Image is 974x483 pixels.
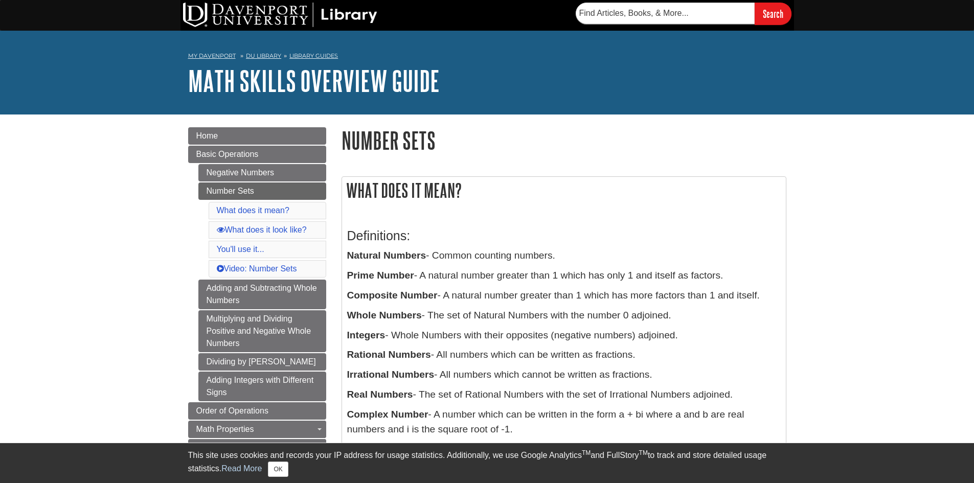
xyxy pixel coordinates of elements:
[347,328,781,343] p: - Whole Numbers with their opposites (negative numbers) adjoined.
[221,464,262,473] a: Read More
[188,52,236,60] a: My Davenport
[347,389,413,400] b: Real Numbers
[289,52,338,59] a: Library Guides
[347,409,428,420] b: Complex Number
[347,250,426,261] b: Natural Numbers
[347,348,781,362] p: - All numbers which can be written as fractions.
[196,150,259,158] span: Basic Operations
[217,225,307,234] a: What does it look like?
[188,49,786,65] nav: breadcrumb
[347,248,781,263] p: - Common counting numbers.
[188,146,326,163] a: Basic Operations
[347,310,422,320] b: Whole Numbers
[347,330,386,340] b: Integers
[217,206,289,215] a: What does it mean?
[198,310,326,352] a: Multiplying and Dividing Positive and Negative Whole Numbers
[347,349,431,360] b: Rational Numbers
[198,182,326,200] a: Number Sets
[188,65,440,97] a: Math Skills Overview Guide
[188,449,786,477] div: This site uses cookies and records your IP address for usage statistics. Additionally, we use Goo...
[217,264,297,273] a: Video: Number Sets
[268,462,288,477] button: Close
[196,425,254,433] span: Math Properties
[183,3,377,27] img: DU Library
[639,449,648,456] sup: TM
[347,367,781,382] p: - All numbers which cannot be written as fractions.
[198,164,326,181] a: Negative Numbers
[347,228,781,243] h3: Definitions:
[347,270,414,281] b: Prime Number
[342,177,786,204] h2: What does it mean?
[582,449,591,456] sup: TM
[188,421,326,438] a: Math Properties
[196,406,268,415] span: Order of Operations
[198,353,326,371] a: Dividing by [PERSON_NAME]
[188,402,326,420] a: Order of Operations
[347,268,781,283] p: - A natural number greater than 1 which has only 1 and itself as factors.
[217,245,264,254] a: You'll use it...
[196,131,218,140] span: Home
[347,308,781,323] p: - The set of Natural Numbers with the number 0 adjoined.
[576,3,791,25] form: Searches DU Library's articles, books, and more
[347,288,781,303] p: - A natural number greater than 1 which has more factors than 1 and itself.
[188,127,326,145] a: Home
[198,372,326,401] a: Adding Integers with Different Signs
[246,52,281,59] a: DU Library
[198,280,326,309] a: Adding and Subtracting Whole Numbers
[342,127,786,153] h1: Number Sets
[576,3,755,24] input: Find Articles, Books, & More...
[347,369,435,380] b: Irrational Numbers
[347,407,781,437] p: - A number which can be written in the form a + bi where a and b are real numbers and i is the sq...
[347,290,438,301] b: Composite Number
[188,439,326,456] a: Factors & Multiples
[347,387,781,402] p: - The set of Rational Numbers with the set of Irrational Numbers adjoined.
[755,3,791,25] input: Search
